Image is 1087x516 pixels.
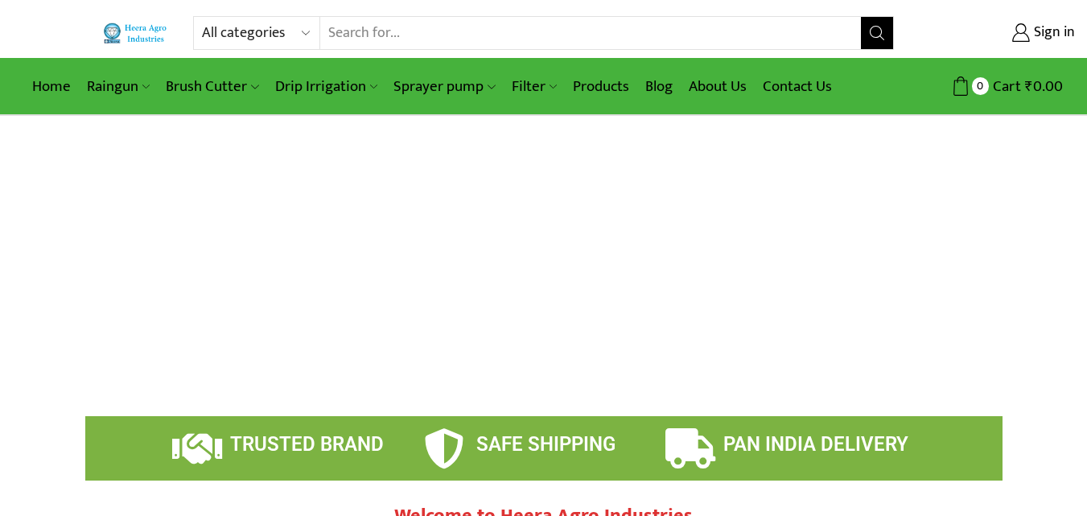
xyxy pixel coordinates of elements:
[861,17,893,49] button: Search button
[1025,74,1033,99] span: ₹
[476,433,616,456] span: SAFE SHIPPING
[681,68,755,105] a: About Us
[267,68,385,105] a: Drip Irrigation
[723,433,908,456] span: PAN INDIA DELIVERY
[320,17,860,49] input: Search for...
[385,68,503,105] a: Sprayer pump
[972,77,989,94] span: 0
[637,68,681,105] a: Blog
[1025,74,1063,99] bdi: 0.00
[755,68,840,105] a: Contact Us
[504,68,565,105] a: Filter
[565,68,637,105] a: Products
[158,68,266,105] a: Brush Cutter
[79,68,158,105] a: Raingun
[918,19,1075,47] a: Sign in
[1030,23,1075,43] span: Sign in
[989,76,1021,97] span: Cart
[910,72,1063,101] a: 0 Cart ₹0.00
[24,68,79,105] a: Home
[230,433,384,456] span: TRUSTED BRAND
